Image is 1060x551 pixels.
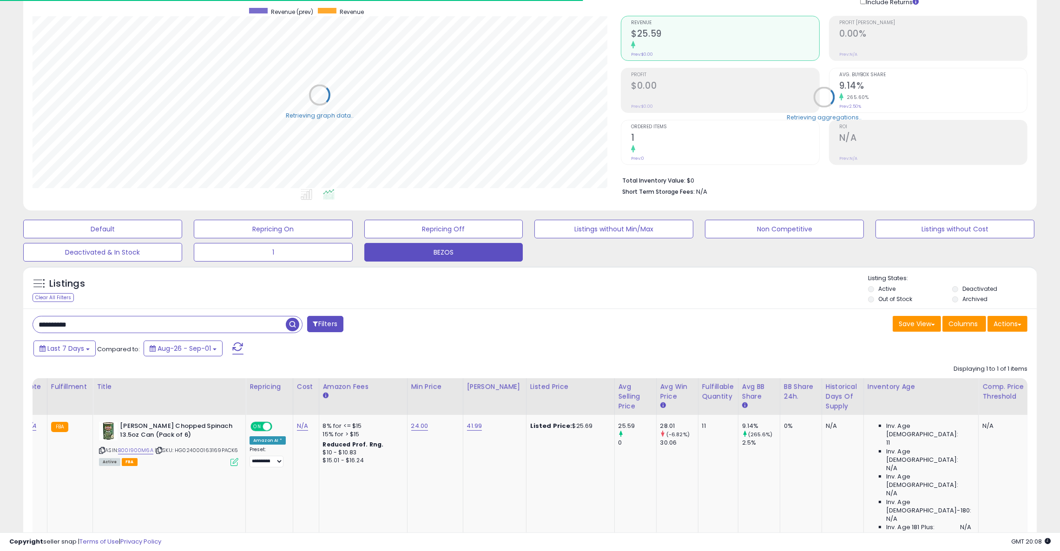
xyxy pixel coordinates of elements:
[878,285,895,293] label: Active
[411,382,459,392] div: Min Price
[158,344,211,353] span: Aug-26 - Sep-01
[876,220,1034,238] button: Listings without Cost
[323,449,400,457] div: $10 - $10.83
[886,515,897,523] span: N/A
[826,422,856,430] div: N/A
[886,523,935,531] span: Inv. Age 181 Plus:
[942,316,986,332] button: Columns
[323,392,329,400] small: Amazon Fees.
[155,446,238,454] span: | SKU: HG024000163169PACK6
[886,422,971,439] span: Inv. Age [DEMOGRAPHIC_DATA]:
[49,277,85,290] h5: Listings
[97,345,140,354] span: Compared to:
[742,401,748,410] small: Avg BB Share.
[660,439,698,447] div: 30.06
[742,382,776,401] div: Avg BB Share
[323,382,403,392] div: Amazon Fees
[23,220,182,238] button: Default
[1011,537,1051,546] span: 2025-09-9 20:08 GMT
[886,472,971,489] span: Inv. Age [DEMOGRAPHIC_DATA]:
[120,422,233,441] b: [PERSON_NAME] Chopped Spinach 13.5oz Can (Pack of 6)
[364,220,523,238] button: Repricing Off
[51,422,68,432] small: FBA
[23,243,182,262] button: Deactivated & In Stock
[962,285,997,293] label: Deactivated
[748,431,772,438] small: (265.6%)
[619,439,656,447] div: 0
[982,382,1030,401] div: Comp. Price Threshold
[886,464,897,472] span: N/A
[467,421,482,431] a: 41.99
[530,422,607,430] div: $25.69
[886,447,971,464] span: Inv. Age [DEMOGRAPHIC_DATA]:
[250,446,286,467] div: Preset:
[948,319,978,328] span: Columns
[99,422,238,465] div: ASIN:
[286,111,354,119] div: Retrieving graph data..
[534,220,693,238] button: Listings without Min/Max
[787,113,862,121] div: Retrieving aggregations..
[826,382,860,411] div: Historical Days Of Supply
[702,422,731,430] div: 11
[194,220,353,238] button: Repricing On
[530,382,611,392] div: Listed Price
[97,382,242,392] div: Title
[99,422,118,440] img: 51q8cZhJWML._SL40_.jpg
[323,422,400,430] div: 8% for <= $15
[323,440,384,448] b: Reduced Prof. Rng.
[25,382,43,392] div: Note
[297,421,308,431] a: N/A
[960,523,971,531] span: N/A
[962,295,988,303] label: Archived
[323,457,400,465] div: $15.01 - $16.24
[250,382,289,392] div: Repricing
[122,458,138,466] span: FBA
[251,423,263,431] span: ON
[9,538,161,546] div: seller snap | |
[118,446,153,454] a: B00I900M6A
[982,422,1027,430] div: N/A
[619,422,656,430] div: 25.59
[619,382,652,411] div: Avg Selling Price
[530,421,573,430] b: Listed Price:
[742,439,780,447] div: 2.5%
[120,537,161,546] a: Privacy Policy
[660,382,694,401] div: Avg Win Price
[411,421,428,431] a: 24.00
[99,458,120,466] span: All listings currently available for purchase on Amazon
[323,430,400,439] div: 15% for > $15
[250,436,286,445] div: Amazon AI *
[886,489,897,498] span: N/A
[51,382,89,392] div: Fulfillment
[33,341,96,356] button: Last 7 Days
[893,316,941,332] button: Save View
[868,382,974,392] div: Inventory Age
[144,341,223,356] button: Aug-26 - Sep-01
[988,316,1027,332] button: Actions
[79,537,119,546] a: Terms of Use
[868,274,1037,283] p: Listing States:
[742,422,780,430] div: 9.14%
[878,295,912,303] label: Out of Stock
[364,243,523,262] button: BEZOS
[660,401,666,410] small: Avg Win Price.
[47,344,84,353] span: Last 7 Days
[784,422,815,430] div: 0%
[954,365,1027,374] div: Displaying 1 to 1 of 1 items
[705,220,864,238] button: Non Competitive
[660,422,698,430] div: 28.01
[467,382,522,392] div: [PERSON_NAME]
[9,537,43,546] strong: Copyright
[886,498,971,515] span: Inv. Age [DEMOGRAPHIC_DATA]-180:
[271,423,286,431] span: OFF
[784,382,818,401] div: BB Share 24h.
[886,439,890,447] span: 11
[33,293,74,302] div: Clear All Filters
[307,316,343,332] button: Filters
[297,382,315,392] div: Cost
[666,431,690,438] small: (-6.82%)
[194,243,353,262] button: 1
[702,382,734,401] div: Fulfillable Quantity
